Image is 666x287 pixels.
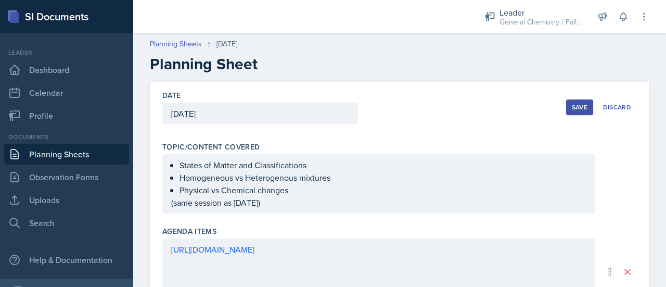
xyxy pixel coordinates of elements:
button: Discard [597,99,637,115]
a: Dashboard [4,59,129,80]
div: [DATE] [216,39,237,49]
a: Planning Sheets [4,144,129,165]
a: Search [4,213,129,233]
div: Leader [4,48,129,57]
div: General Chemistry / Fall 2025 [499,17,583,28]
div: Documents [4,132,129,142]
a: [URL][DOMAIN_NAME] [171,244,254,255]
a: Planning Sheets [150,39,202,49]
div: Leader [499,6,583,19]
a: Profile [4,105,129,126]
a: Uploads [4,190,129,210]
label: Agenda items [162,226,216,236]
button: Save [566,99,593,115]
label: Topic/Content Covered [162,142,260,152]
p: (same session as [DATE]) [171,196,586,209]
p: States of Matter and Classifications [180,159,586,171]
a: Observation Forms [4,167,129,188]
div: Help & Documentation [4,249,129,270]
div: Save [572,103,587,111]
a: Calendar [4,82,129,103]
label: Date [162,90,181,101]
div: Discard [603,103,631,111]
p: Physical vs Chemical changes [180,184,586,196]
h2: Planning Sheet [150,55,649,73]
p: Homogeneous vs Heterogenous mixtures [180,171,586,184]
